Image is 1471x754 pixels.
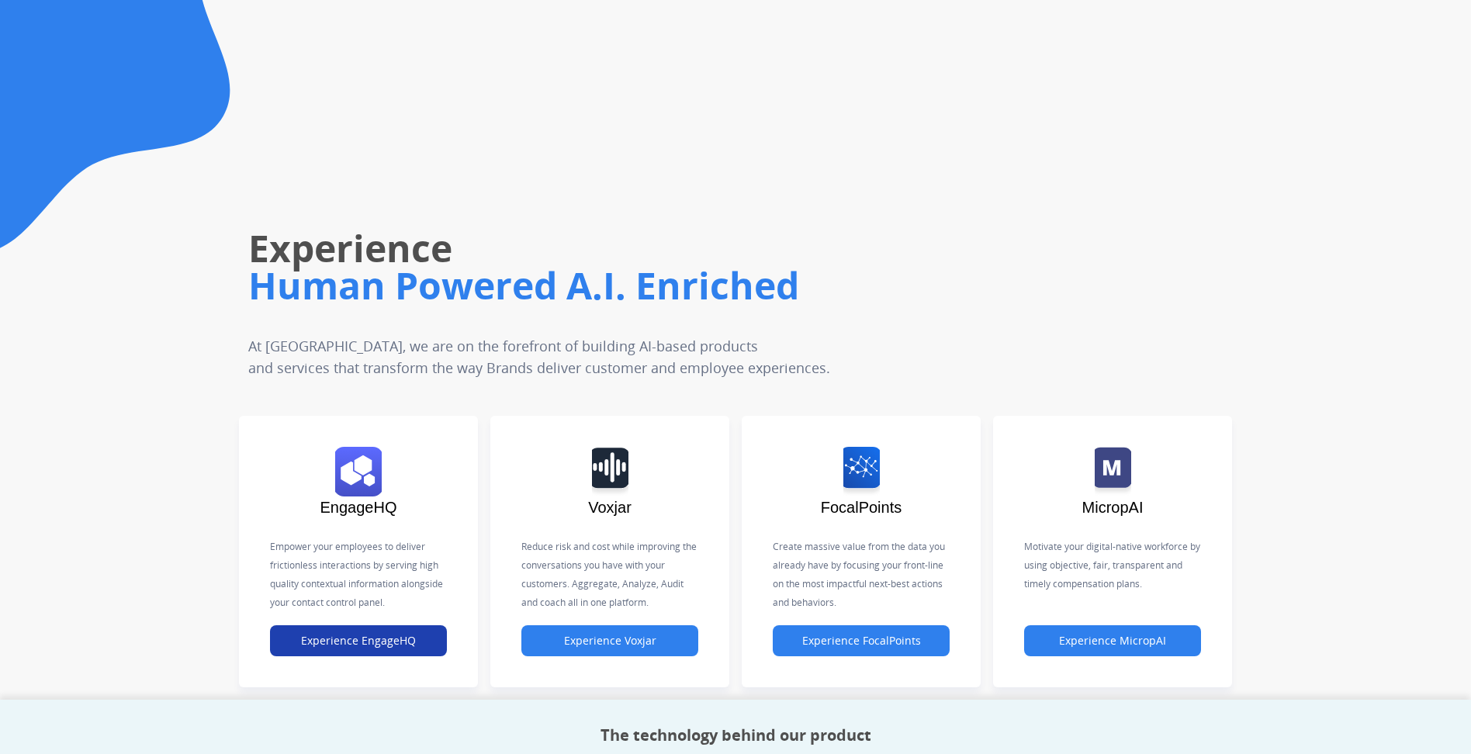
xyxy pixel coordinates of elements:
[521,538,698,612] p: Reduce risk and cost while improving the conversations you have with your customers. Aggregate, A...
[521,625,698,656] button: Experience Voxjar
[248,335,940,379] p: At [GEOGRAPHIC_DATA], we are on the forefront of building AI-based products and services that tra...
[270,635,447,648] a: Experience EngageHQ
[1095,447,1131,496] img: logo
[1024,538,1201,593] p: Motivate your digital-native workforce by using objective, fair, transparent and timely compensat...
[335,447,382,496] img: logo
[601,725,871,746] h2: The technology behind our product
[773,538,950,612] p: Create massive value from the data you already have by focusing your front-line on the most impac...
[843,447,880,496] img: logo
[773,635,950,648] a: Experience FocalPoints
[1024,635,1201,648] a: Experience MicropAI
[270,625,447,656] button: Experience EngageHQ
[592,447,628,496] img: logo
[1024,625,1201,656] button: Experience MicropAI
[821,499,902,516] span: FocalPoints
[248,261,1039,310] h1: Human Powered A.I. Enriched
[521,635,698,648] a: Experience Voxjar
[773,625,950,656] button: Experience FocalPoints
[1082,499,1144,516] span: MicropAI
[588,499,632,516] span: Voxjar
[270,538,447,612] p: Empower your employees to deliver frictionless interactions by serving high quality contextual in...
[248,223,1039,273] h1: Experience
[320,499,397,516] span: EngageHQ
